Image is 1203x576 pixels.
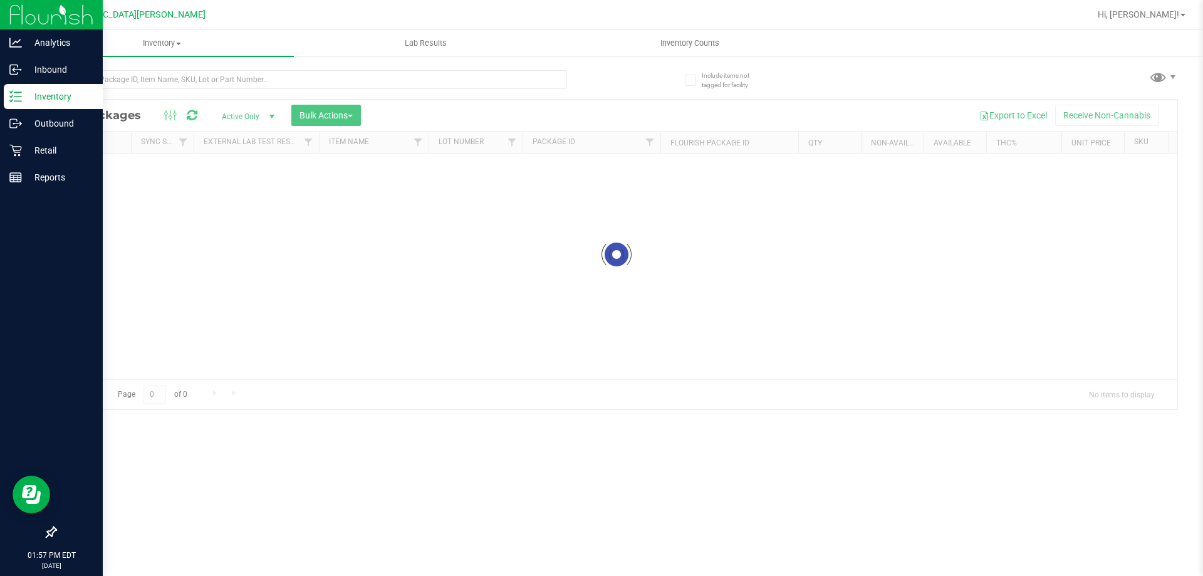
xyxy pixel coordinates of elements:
iframe: Resource center [13,476,50,513]
span: Inventory [30,38,294,49]
span: Lab Results [388,38,464,49]
a: Lab Results [294,30,558,56]
inline-svg: Outbound [9,117,22,130]
a: Inventory Counts [558,30,821,56]
inline-svg: Inbound [9,63,22,76]
p: Inbound [22,62,97,77]
inline-svg: Inventory [9,90,22,103]
span: Hi, [PERSON_NAME]! [1098,9,1179,19]
p: Analytics [22,35,97,50]
inline-svg: Analytics [9,36,22,49]
span: Inventory Counts [643,38,736,49]
p: [DATE] [6,561,97,570]
a: Inventory [30,30,294,56]
span: Include items not tagged for facility [702,71,764,90]
span: [GEOGRAPHIC_DATA][PERSON_NAME] [51,9,206,20]
input: Search Package ID, Item Name, SKU, Lot or Part Number... [55,70,567,89]
inline-svg: Reports [9,171,22,184]
p: Retail [22,143,97,158]
p: Reports [22,170,97,185]
inline-svg: Retail [9,144,22,157]
p: Outbound [22,116,97,131]
p: Inventory [22,89,97,104]
p: 01:57 PM EDT [6,550,97,561]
